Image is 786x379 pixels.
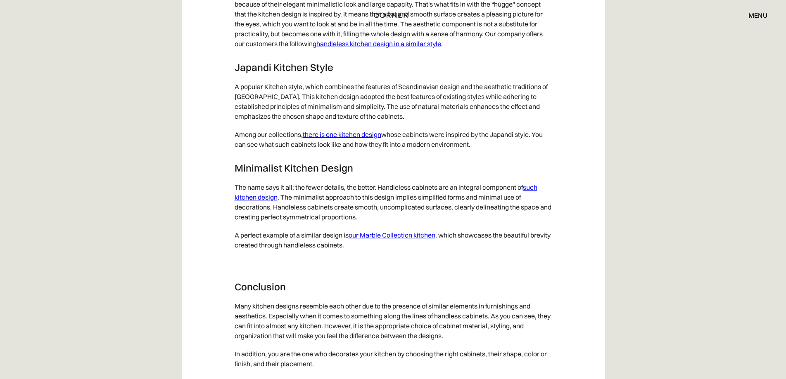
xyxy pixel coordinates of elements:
h3: Minimalist Kitchen Design [235,162,552,174]
p: A popular Kitchen style, which combines the features of Scandinavian design and the aesthetic tra... [235,78,552,125]
p: The name says it all: the fewer details, the better. Handleless cabinets are an integral componen... [235,178,552,226]
p: In addition, you are the one who decorates your kitchen by choosing the right cabinets, their sha... [235,345,552,373]
p: Many kitchen designs resemble each other due to the presence of similar elements in furnishings a... [235,297,552,345]
div: menu [740,8,767,22]
a: such kitchen design [235,183,537,201]
h3: Conclusion [235,280,552,293]
a: home [365,10,422,21]
p: ‍ [235,254,552,272]
div: menu [748,12,767,19]
h3: Japandi Kitchen Style [235,61,552,73]
a: our Marble Collection kitchen [349,231,435,239]
p: A perfect example of a similar design is , which showcases the beautiful brevity created through ... [235,226,552,254]
p: Among our collections, whose cabinets were inspired by the Japandi style. You can see what such c... [235,125,552,153]
a: handleless kitchen design in a similar style [316,40,441,48]
a: there is one kitchen design [303,130,381,139]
